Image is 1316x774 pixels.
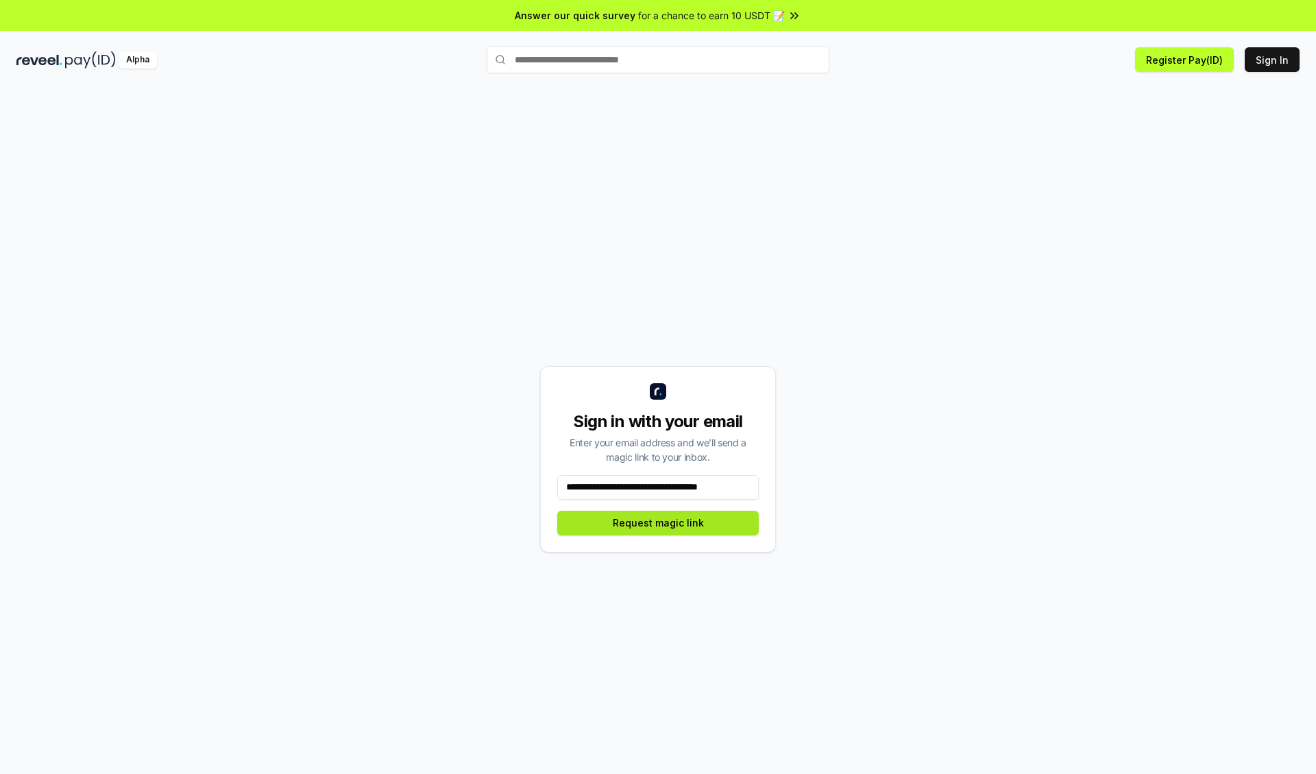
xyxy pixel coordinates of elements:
[557,411,759,433] div: Sign in with your email
[16,51,62,69] img: reveel_dark
[650,383,666,400] img: logo_small
[557,511,759,535] button: Request magic link
[119,51,157,69] div: Alpha
[65,51,116,69] img: pay_id
[1245,47,1300,72] button: Sign In
[557,435,759,464] div: Enter your email address and we’ll send a magic link to your inbox.
[1135,47,1234,72] button: Register Pay(ID)
[515,8,635,23] span: Answer our quick survey
[638,8,785,23] span: for a chance to earn 10 USDT 📝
